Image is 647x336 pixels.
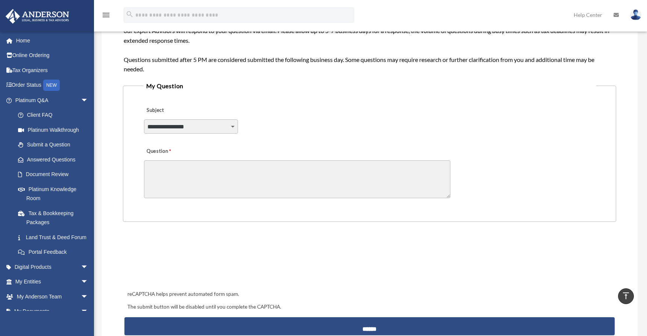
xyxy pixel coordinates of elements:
[11,245,100,260] a: Portal Feedback
[5,33,100,48] a: Home
[124,290,615,299] div: reCAPTCHA helps prevent automated form spam.
[102,13,111,20] a: menu
[81,289,96,304] span: arrow_drop_down
[11,182,100,206] a: Platinum Knowledge Room
[5,289,100,304] a: My Anderson Teamarrow_drop_down
[144,105,215,116] label: Subject
[81,274,96,290] span: arrow_drop_down
[3,9,71,24] img: Anderson Advisors Platinum Portal
[102,11,111,20] i: menu
[125,245,239,274] iframe: reCAPTCHA
[5,259,100,274] a: Digital Productsarrow_drop_down
[81,93,96,108] span: arrow_drop_down
[5,78,100,93] a: Order StatusNEW
[11,230,100,245] a: Land Trust & Deed Forum
[618,288,634,304] a: vertical_align_top
[11,137,96,152] a: Submit a Question
[11,152,100,167] a: Answered Questions
[124,303,615,312] div: The submit button will be disabled until you complete the CAPTCHA.
[126,10,134,18] i: search
[144,146,202,157] label: Question
[81,304,96,319] span: arrow_drop_down
[5,48,100,63] a: Online Ordering
[11,108,100,123] a: Client FAQ
[81,259,96,275] span: arrow_drop_down
[43,80,60,91] div: NEW
[5,63,100,78] a: Tax Organizers
[621,291,630,300] i: vertical_align_top
[11,206,100,230] a: Tax & Bookkeeping Packages
[630,9,641,20] img: User Pic
[143,81,596,91] legend: My Question
[5,304,100,319] a: My Documentsarrow_drop_down
[11,122,100,137] a: Platinum Walkthrough
[5,274,100,289] a: My Entitiesarrow_drop_down
[11,167,100,182] a: Document Review
[5,93,100,108] a: Platinum Q&Aarrow_drop_down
